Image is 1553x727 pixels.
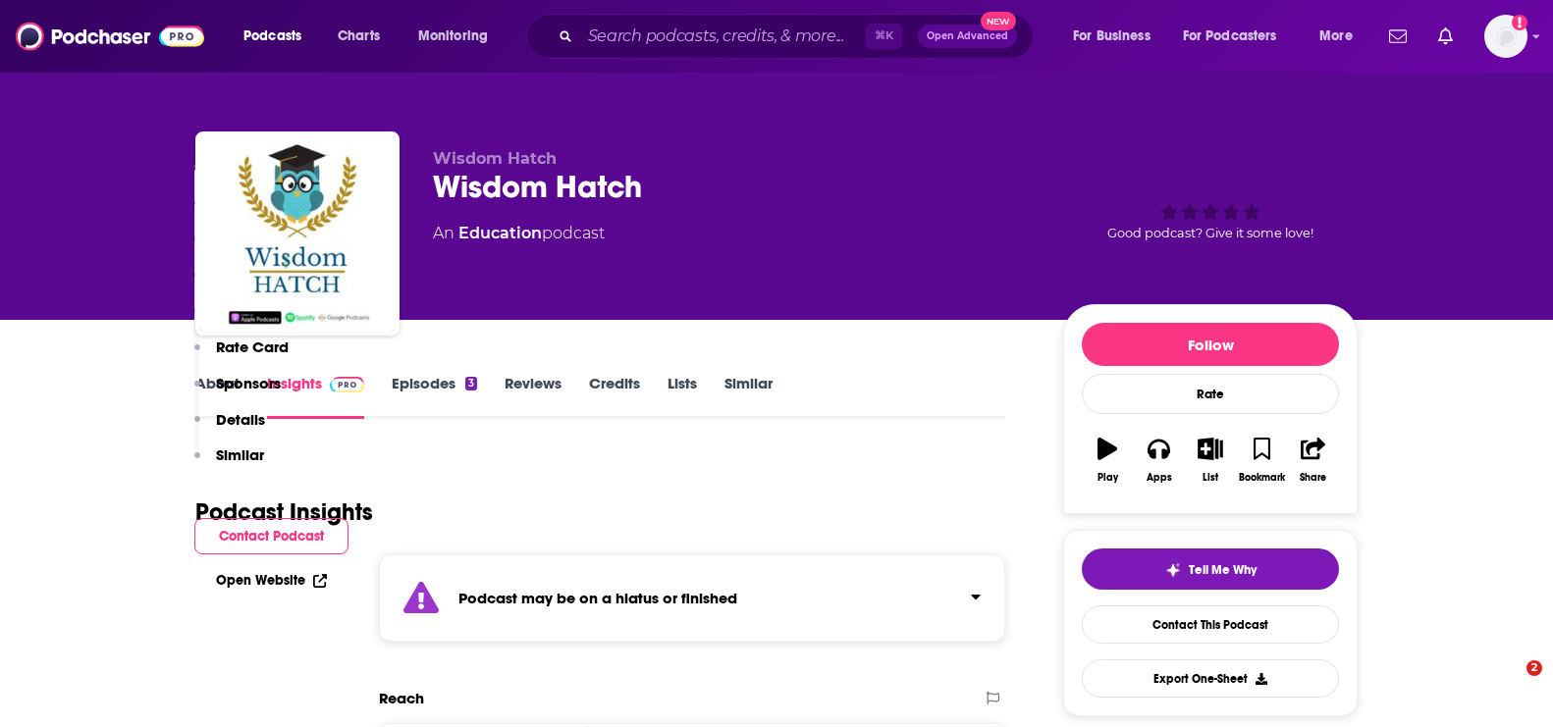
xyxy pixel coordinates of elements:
[668,374,697,419] a: Lists
[918,25,1017,48] button: Open AdvancedNew
[1430,20,1461,53] a: Show notifications dropdown
[379,554,1005,642] section: Click to expand status details
[505,374,562,419] a: Reviews
[1073,23,1151,50] span: For Business
[216,445,264,464] p: Similar
[1082,374,1339,414] div: Rate
[16,18,204,55] img: Podchaser - Follow, Share and Rate Podcasts
[1484,15,1527,58] button: Show profile menu
[194,445,264,482] button: Similar
[458,589,737,607] strong: Podcast may be on a hiatus or finished
[1082,659,1339,698] button: Export One-Sheet
[1059,21,1175,52] button: open menu
[194,374,281,410] button: Sponsors
[1306,21,1377,52] button: open menu
[325,21,392,52] a: Charts
[1133,425,1184,495] button: Apps
[1082,323,1339,366] button: Follow
[1082,605,1339,644] a: Contact This Podcast
[465,377,477,390] div: 3
[1082,548,1339,590] button: tell me why sparkleTell Me Why
[1512,15,1527,30] svg: Add a profile image
[392,374,477,419] a: Episodes3
[545,14,1052,59] div: Search podcasts, credits, & more...
[216,572,327,589] a: Open Website
[1203,472,1218,484] div: List
[433,149,557,168] span: Wisdom Hatch
[1484,15,1527,58] span: Logged in as lemya
[981,12,1016,30] span: New
[724,374,773,419] a: Similar
[1236,425,1287,495] button: Bookmark
[194,410,265,446] button: Details
[580,21,866,52] input: Search podcasts, credits, & more...
[433,222,605,245] div: An podcast
[1107,226,1313,240] span: Good podcast? Give it some love!
[1147,472,1172,484] div: Apps
[1486,660,1533,707] iframe: Intercom live chat
[1526,660,1542,676] span: 2
[1484,15,1527,58] img: User Profile
[1381,20,1415,53] a: Show notifications dropdown
[1098,472,1118,484] div: Play
[1183,23,1277,50] span: For Podcasters
[379,689,424,707] h2: Reach
[230,21,327,52] button: open menu
[1300,472,1326,484] div: Share
[1239,472,1285,484] div: Bookmark
[404,21,513,52] button: open menu
[866,24,902,49] span: ⌘ K
[1288,425,1339,495] button: Share
[199,135,396,332] img: Wisdom Hatch
[589,374,640,419] a: Credits
[927,31,1008,41] span: Open Advanced
[1082,425,1133,495] button: Play
[1189,562,1257,578] span: Tell Me Why
[1170,21,1306,52] button: open menu
[216,410,265,429] p: Details
[1319,23,1353,50] span: More
[243,23,301,50] span: Podcasts
[216,374,281,392] p: Sponsors
[458,224,542,242] a: Education
[194,518,348,554] button: Contact Podcast
[1165,562,1181,578] img: tell me why sparkle
[1063,149,1358,271] div: Good podcast? Give it some love!
[1185,425,1236,495] button: List
[338,23,380,50] span: Charts
[418,23,488,50] span: Monitoring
